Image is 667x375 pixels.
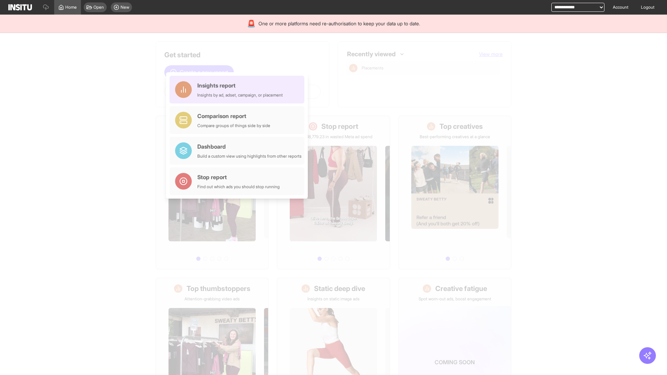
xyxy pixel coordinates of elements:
[8,4,32,10] img: Logo
[121,5,129,10] span: New
[93,5,104,10] span: Open
[197,153,302,159] div: Build a custom view using highlights from other reports
[197,142,302,151] div: Dashboard
[197,81,283,90] div: Insights report
[197,92,283,98] div: Insights by ad, adset, campaign, or placement
[197,184,280,190] div: Find out which ads you should stop running
[197,112,270,120] div: Comparison report
[197,123,270,128] div: Compare groups of things side by side
[258,20,420,27] span: One or more platforms need re-authorisation to keep your data up to date.
[65,5,77,10] span: Home
[197,173,280,181] div: Stop report
[247,19,256,28] div: 🚨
